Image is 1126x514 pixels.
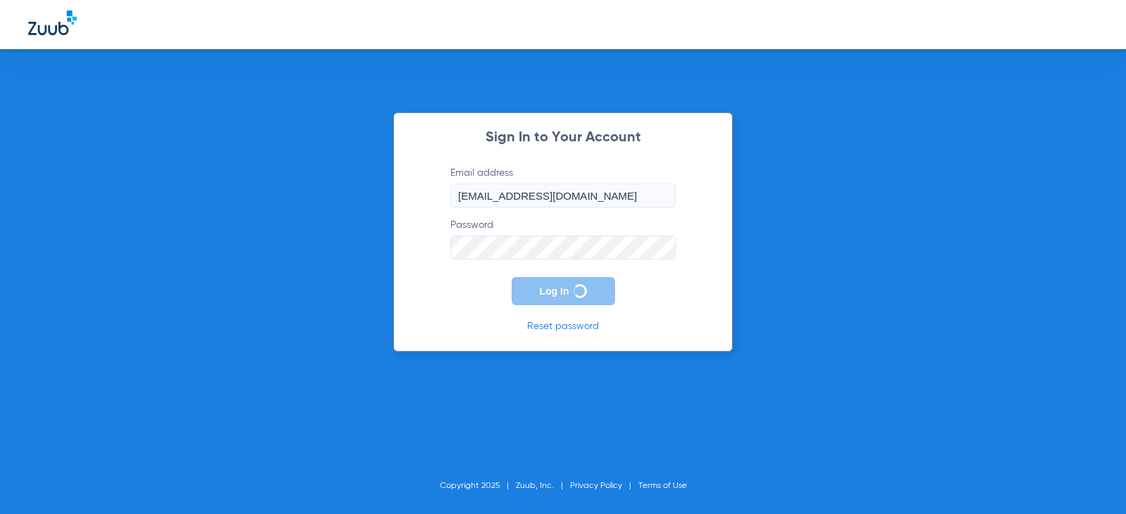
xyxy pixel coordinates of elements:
a: Reset password [527,321,599,331]
button: Log In [512,277,615,305]
label: Email address [450,166,676,207]
a: Terms of Use [638,482,687,490]
h2: Sign In to Your Account [429,131,697,145]
li: Zuub, Inc. [516,479,570,493]
input: Email address [450,184,676,207]
span: Log In [540,285,569,297]
label: Password [450,218,676,259]
img: Zuub Logo [28,11,77,35]
a: Privacy Policy [570,482,622,490]
li: Copyright 2025 [440,479,516,493]
input: Password [450,236,676,259]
